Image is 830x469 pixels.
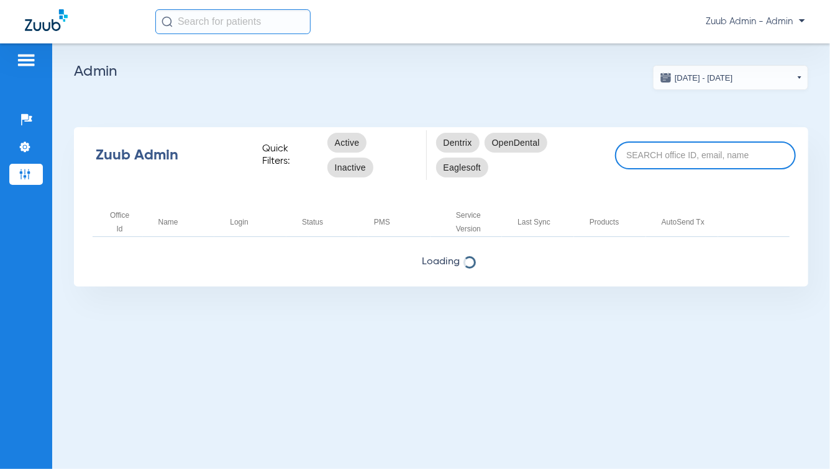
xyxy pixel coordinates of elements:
[335,161,366,174] span: Inactive
[230,215,286,229] div: Login
[436,130,603,180] mat-chip-listbox: pms-filters
[108,208,143,236] div: Office Id
[446,208,503,236] div: Service Version
[96,149,240,161] div: Zuub Admin
[230,215,248,229] div: Login
[155,9,311,34] input: Search for patients
[374,215,390,229] div: PMS
[590,215,619,229] div: Products
[768,409,830,469] iframe: Chat Widget
[158,215,215,229] div: Name
[653,65,808,90] button: [DATE] - [DATE]
[74,65,808,78] h2: Admin
[444,136,472,149] span: Dentrix
[492,136,540,149] span: OpenDental
[590,215,646,229] div: Products
[660,71,672,84] img: date.svg
[108,208,132,236] div: Office Id
[162,16,173,27] img: Search Icon
[302,215,323,229] div: Status
[327,130,417,180] mat-chip-listbox: status-filters
[662,215,705,229] div: AutoSend Tx
[444,161,481,174] span: Eaglesoft
[662,215,718,229] div: AutoSend Tx
[16,53,36,68] img: hamburger-icon
[374,215,431,229] div: PMS
[518,215,574,229] div: Last Sync
[518,215,550,229] div: Last Sync
[335,136,360,149] span: Active
[262,143,318,167] span: Quick Filters:
[446,208,491,236] div: Service Version
[615,141,796,169] input: SEARCH office ID, email, name
[158,215,178,229] div: Name
[25,9,68,31] img: Zuub Logo
[302,215,358,229] div: Status
[74,256,808,268] span: Loading
[706,16,805,28] span: Zuub Admin - Admin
